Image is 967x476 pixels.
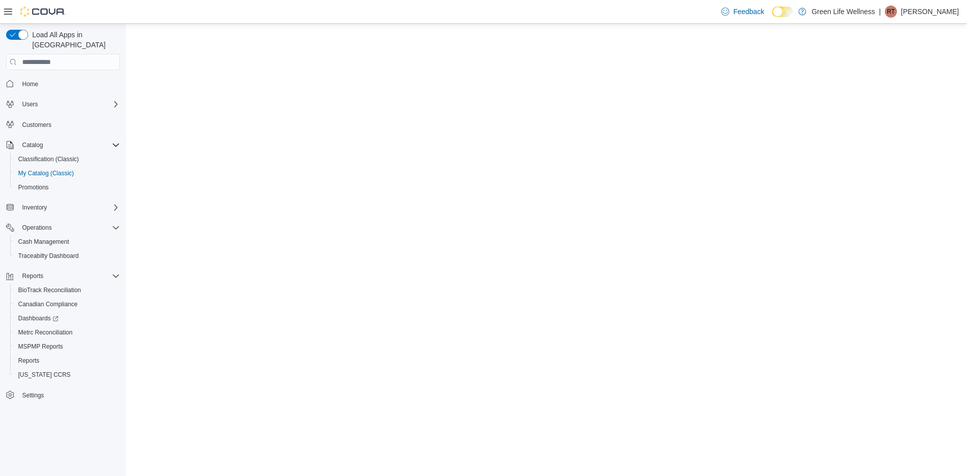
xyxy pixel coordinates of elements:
[18,78,42,90] a: Home
[22,272,43,280] span: Reports
[14,167,78,179] a: My Catalog (Classic)
[887,6,895,18] span: RT
[14,369,75,381] a: [US_STATE] CCRS
[885,6,897,18] div: Randeshia Thompson
[14,153,120,165] span: Classification (Classic)
[18,98,120,110] span: Users
[18,201,120,214] span: Inventory
[22,224,52,232] span: Operations
[10,325,124,339] button: Metrc Reconciliation
[10,297,124,311] button: Canadian Compliance
[10,368,124,382] button: [US_STATE] CCRS
[2,388,124,402] button: Settings
[22,203,47,212] span: Inventory
[18,119,55,131] a: Customers
[14,250,120,262] span: Traceabilty Dashboard
[18,343,63,351] span: MSPMP Reports
[14,341,67,353] a: MSPMP Reports
[14,181,53,193] a: Promotions
[22,141,43,149] span: Catalog
[14,312,62,324] a: Dashboards
[14,250,83,262] a: Traceabilty Dashboard
[10,166,124,180] button: My Catalog (Classic)
[18,270,120,282] span: Reports
[10,152,124,166] button: Classification (Classic)
[14,326,120,338] span: Metrc Reconciliation
[18,328,73,336] span: Metrc Reconciliation
[18,155,79,163] span: Classification (Classic)
[20,7,65,17] img: Cova
[10,311,124,325] a: Dashboards
[18,286,81,294] span: BioTrack Reconciliation
[879,6,881,18] p: |
[2,117,124,132] button: Customers
[14,298,120,310] span: Canadian Compliance
[6,72,120,429] nav: Complex example
[717,2,768,22] a: Feedback
[18,371,71,379] span: [US_STATE] CCRS
[18,389,120,401] span: Settings
[14,236,120,248] span: Cash Management
[14,326,77,338] a: Metrc Reconciliation
[10,235,124,249] button: Cash Management
[18,222,120,234] span: Operations
[772,7,793,17] input: Dark Mode
[18,357,39,365] span: Reports
[14,312,120,324] span: Dashboards
[901,6,959,18] p: [PERSON_NAME]
[14,355,43,367] a: Reports
[2,221,124,235] button: Operations
[2,138,124,152] button: Catalog
[10,354,124,368] button: Reports
[28,30,120,50] span: Load All Apps in [GEOGRAPHIC_DATA]
[14,181,120,193] span: Promotions
[10,339,124,354] button: MSPMP Reports
[14,236,73,248] a: Cash Management
[18,139,47,151] button: Catalog
[18,139,120,151] span: Catalog
[10,180,124,194] button: Promotions
[14,167,120,179] span: My Catalog (Classic)
[18,314,58,322] span: Dashboards
[733,7,764,17] span: Feedback
[18,222,56,234] button: Operations
[14,284,85,296] a: BioTrack Reconciliation
[14,284,120,296] span: BioTrack Reconciliation
[14,369,120,381] span: Washington CCRS
[811,6,875,18] p: Green Life Wellness
[22,100,38,108] span: Users
[14,341,120,353] span: MSPMP Reports
[22,391,44,399] span: Settings
[18,118,120,131] span: Customers
[18,252,79,260] span: Traceabilty Dashboard
[10,283,124,297] button: BioTrack Reconciliation
[2,76,124,91] button: Home
[22,121,51,129] span: Customers
[18,183,49,191] span: Promotions
[18,270,47,282] button: Reports
[18,169,74,177] span: My Catalog (Classic)
[14,298,82,310] a: Canadian Compliance
[18,389,48,401] a: Settings
[2,200,124,215] button: Inventory
[14,355,120,367] span: Reports
[18,300,78,308] span: Canadian Compliance
[18,77,120,90] span: Home
[2,97,124,111] button: Users
[18,238,69,246] span: Cash Management
[2,269,124,283] button: Reports
[18,98,42,110] button: Users
[22,80,38,88] span: Home
[18,201,51,214] button: Inventory
[14,153,83,165] a: Classification (Classic)
[10,249,124,263] button: Traceabilty Dashboard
